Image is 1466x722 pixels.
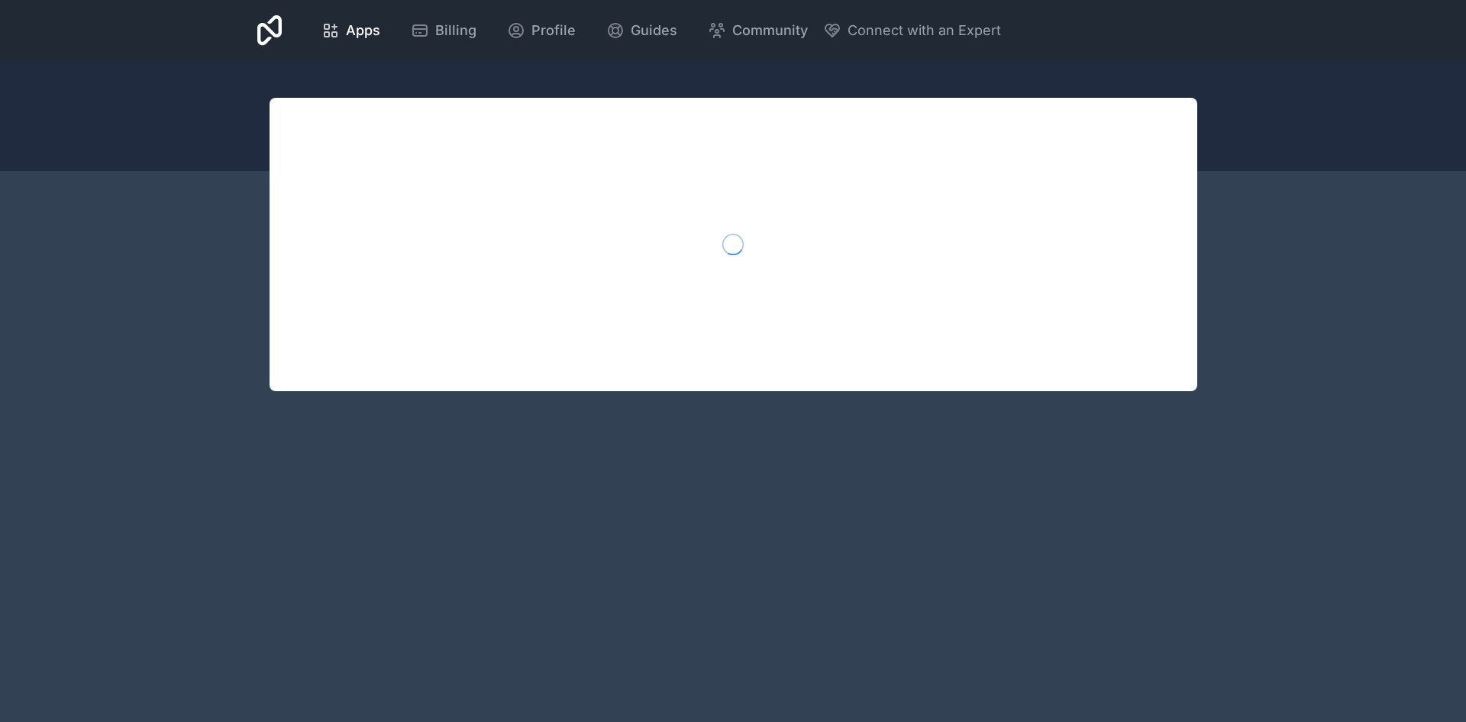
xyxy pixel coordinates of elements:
span: Community [732,20,808,41]
span: Profile [531,20,576,41]
span: Guides [631,20,677,41]
a: Profile [495,14,588,47]
a: Guides [594,14,689,47]
a: Billing [399,14,489,47]
a: Community [696,14,820,47]
span: Connect with an Expert [848,20,1001,41]
span: Billing [435,20,476,41]
a: Apps [309,14,392,47]
span: Apps [346,20,380,41]
button: Connect with an Expert [823,20,1001,41]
